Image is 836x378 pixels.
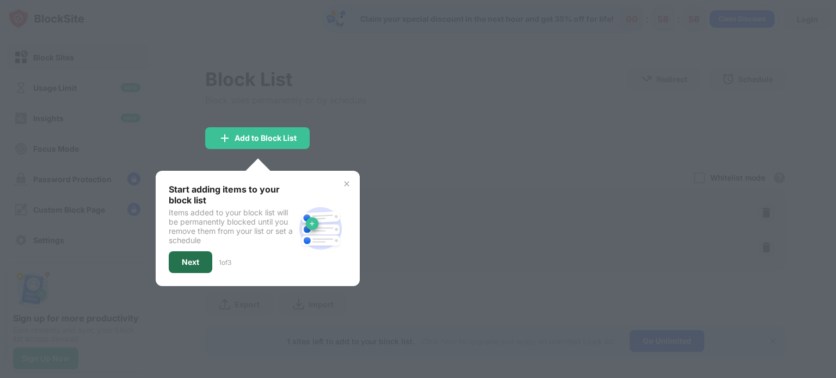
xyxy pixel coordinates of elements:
[219,258,231,267] div: 1 of 3
[294,202,347,255] img: block-site.svg
[169,184,294,206] div: Start adding items to your block list
[182,258,199,267] div: Next
[169,208,294,245] div: Items added to your block list will be permanently blocked until you remove them from your list o...
[342,179,351,188] img: x-button.svg
[235,134,297,142] div: Add to Block List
